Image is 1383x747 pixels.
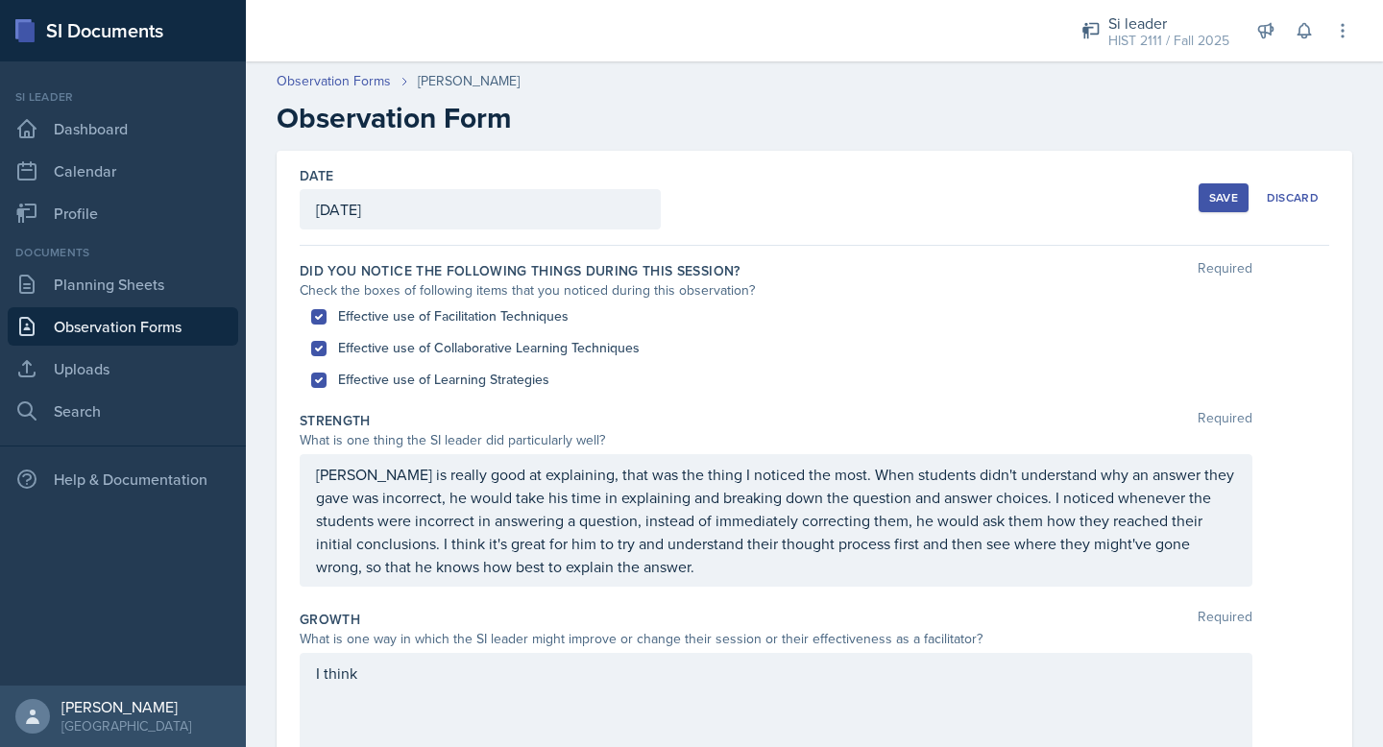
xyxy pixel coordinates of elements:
[316,463,1236,578] p: [PERSON_NAME] is really good at explaining, that was the thing I noticed the most. When students ...
[316,662,1236,685] p: I think
[1267,190,1319,205] div: Discard
[8,307,238,346] a: Observation Forms
[1198,610,1252,629] span: Required
[300,610,360,629] label: Growth
[338,370,549,390] label: Effective use of Learning Strategies
[8,194,238,232] a: Profile
[61,716,191,735] div: [GEOGRAPHIC_DATA]
[8,392,238,430] a: Search
[300,411,371,430] label: Strength
[8,109,238,148] a: Dashboard
[277,71,391,91] a: Observation Forms
[61,697,191,716] div: [PERSON_NAME]
[300,280,1252,301] div: Check the boxes of following items that you noticed during this observation?
[277,101,1352,135] h2: Observation Form
[1198,261,1252,280] span: Required
[1209,190,1238,205] div: Save
[300,261,740,280] label: Did you notice the following things during this session?
[1199,183,1249,212] button: Save
[8,244,238,261] div: Documents
[8,349,238,388] a: Uploads
[8,152,238,190] a: Calendar
[418,71,520,91] div: [PERSON_NAME]
[8,265,238,303] a: Planning Sheets
[338,306,569,326] label: Effective use of Facilitation Techniques
[8,88,238,106] div: Si leader
[338,338,640,358] label: Effective use of Collaborative Learning Techniques
[300,166,333,185] label: Date
[1108,12,1229,35] div: Si leader
[1198,411,1252,430] span: Required
[8,460,238,498] div: Help & Documentation
[1108,31,1229,51] div: HIST 2111 / Fall 2025
[300,629,1252,649] div: What is one way in which the SI leader might improve or change their session or their effectivene...
[1256,183,1329,212] button: Discard
[300,430,1252,450] div: What is one thing the SI leader did particularly well?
